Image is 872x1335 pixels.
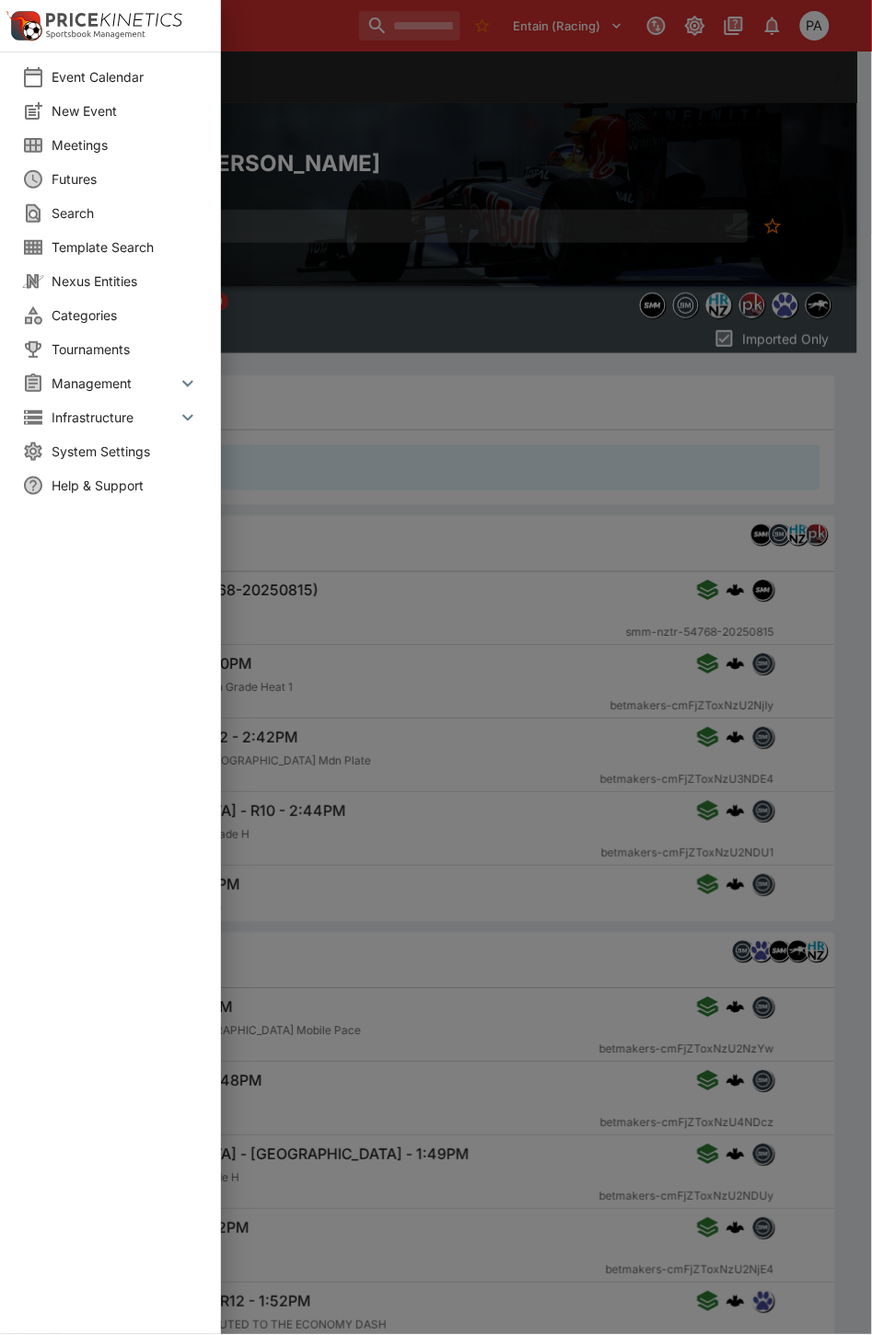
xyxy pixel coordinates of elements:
[52,101,199,121] span: New Event
[52,237,199,257] span: Template Search
[46,30,145,39] img: Sportsbook Management
[52,305,199,325] span: Categories
[52,374,177,393] span: Management
[52,340,199,359] span: Tournaments
[52,408,177,427] span: Infrastructure
[52,169,199,189] span: Futures
[52,203,199,223] span: Search
[46,13,182,27] img: PriceKinetics
[52,271,199,291] span: Nexus Entities
[52,135,199,155] span: Meetings
[52,67,199,86] span: Event Calendar
[52,442,199,461] span: System Settings
[52,476,199,495] span: Help & Support
[6,7,42,44] img: PriceKinetics Logo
